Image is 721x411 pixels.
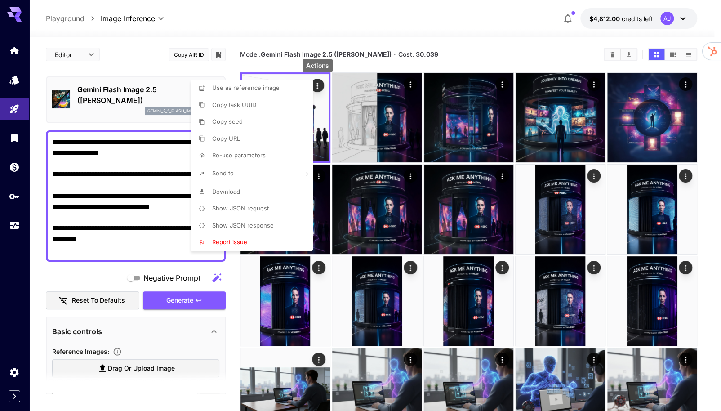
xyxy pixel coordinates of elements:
span: Copy seed [212,118,243,125]
span: Show JSON request [212,205,269,212]
span: Send to [212,170,234,177]
span: Copy task UUID [212,101,256,108]
span: Report issue [212,238,247,246]
span: Show JSON response [212,222,274,229]
div: Actions [303,59,333,72]
span: Copy URL [212,135,240,142]
span: Re-use parameters [212,152,266,159]
span: Use as reference image [212,84,280,91]
span: Download [212,188,240,195]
